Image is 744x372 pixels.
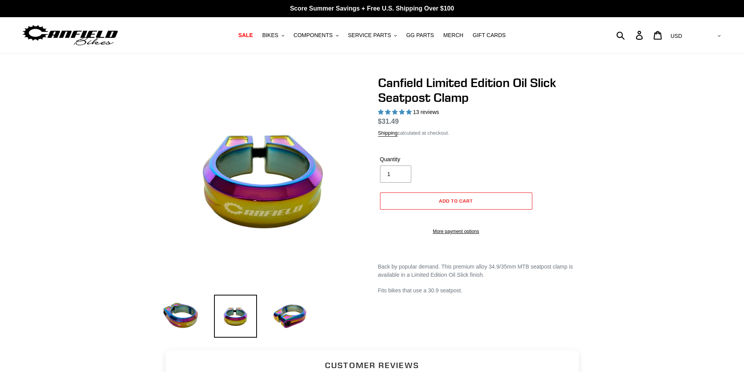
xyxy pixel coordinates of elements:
a: GIFT CARDS [469,30,510,41]
img: Load image into Gallery viewer, Canfield Limited Edition Oil Slick Seatpost Clamp [269,295,312,338]
span: $31.49 [378,117,399,125]
span: GIFT CARDS [473,32,506,39]
a: SALE [234,30,257,41]
span: GG PARTS [406,32,434,39]
span: 4.85 stars [378,109,413,115]
a: Shipping [378,130,398,137]
div: calculated at checkout. [378,129,585,137]
span: SALE [238,32,253,39]
a: More payment options [380,228,532,235]
span: 13 reviews [413,109,439,115]
button: BIKES [258,30,288,41]
button: SERVICE PARTS [344,30,401,41]
input: Search [621,27,641,44]
span: MERCH [443,32,463,39]
h1: Canfield Limited Edition Oil Slick Seatpost Clamp [378,75,585,105]
a: GG PARTS [402,30,438,41]
img: Load image into Gallery viewer, Canfield Limited Edition Oil Slick Seatpost Clamp [159,295,202,338]
span: Fits bikes that use a 30.9 seatpost. [378,287,462,294]
p: Back by popular demand. This premium alloy 34.9/35mm MTB seatpost clamp is available in a Limited... [378,263,585,279]
a: MERCH [439,30,467,41]
span: COMPONENTS [294,32,333,39]
span: Add to cart [439,198,473,204]
button: COMPONENTS [290,30,343,41]
span: BIKES [262,32,278,39]
h2: Customer Reviews [172,360,573,371]
button: Add to cart [380,192,532,210]
img: Load image into Gallery viewer, Canfield Limited Edition Oil Slick Seatpost Clamp [214,295,257,338]
span: SERVICE PARTS [348,32,391,39]
label: Quantity [380,155,454,164]
img: Canfield Bikes [21,23,119,48]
